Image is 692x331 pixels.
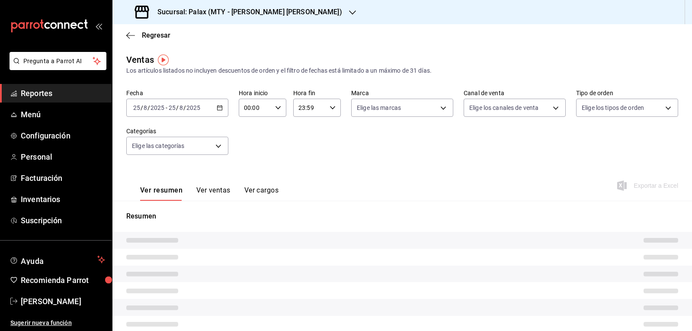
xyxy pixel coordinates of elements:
[21,87,105,99] span: Reportes
[21,296,105,307] span: [PERSON_NAME]
[133,104,141,111] input: --
[142,31,170,39] span: Regresar
[95,22,102,29] button: open_drawer_menu
[150,104,165,111] input: ----
[176,104,179,111] span: /
[23,57,93,66] span: Pregunta a Parrot AI
[10,318,105,328] span: Sugerir nueva función
[239,90,286,96] label: Hora inicio
[357,103,401,112] span: Elige las marcas
[126,66,678,75] div: Los artículos listados no incluyen descuentos de orden y el filtro de fechas está limitado a un m...
[126,128,228,134] label: Categorías
[126,211,678,222] p: Resumen
[244,186,279,201] button: Ver cargos
[183,104,186,111] span: /
[141,104,143,111] span: /
[151,7,342,17] h3: Sucursal: Palax (MTY - [PERSON_NAME] [PERSON_NAME])
[293,90,341,96] label: Hora fin
[179,104,183,111] input: --
[186,104,201,111] input: ----
[196,186,231,201] button: Ver ventas
[576,90,678,96] label: Tipo de orden
[469,103,538,112] span: Elige los canales de venta
[143,104,147,111] input: --
[21,172,105,184] span: Facturación
[21,130,105,141] span: Configuración
[166,104,167,111] span: -
[21,109,105,120] span: Menú
[126,90,228,96] label: Fecha
[147,104,150,111] span: /
[10,52,106,70] button: Pregunta a Parrot AI
[168,104,176,111] input: --
[21,193,105,205] span: Inventarios
[21,215,105,226] span: Suscripción
[21,254,94,265] span: Ayuda
[126,53,154,66] div: Ventas
[582,103,644,112] span: Elige los tipos de orden
[351,90,453,96] label: Marca
[21,151,105,163] span: Personal
[140,186,183,201] button: Ver resumen
[6,63,106,72] a: Pregunta a Parrot AI
[132,141,185,150] span: Elige las categorías
[464,90,566,96] label: Canal de venta
[158,55,169,65] img: Tooltip marker
[140,186,279,201] div: navigation tabs
[21,274,105,286] span: Recomienda Parrot
[126,31,170,39] button: Regresar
